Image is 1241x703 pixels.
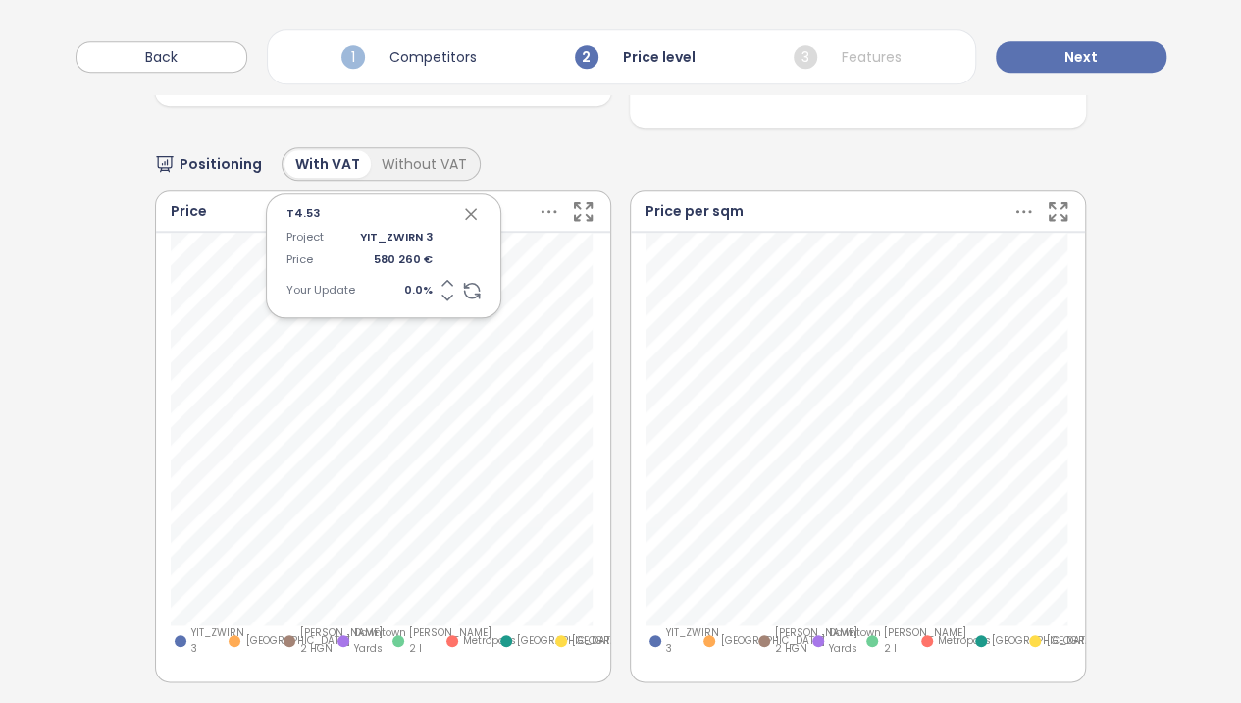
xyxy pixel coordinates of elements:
[789,40,906,74] div: Features
[145,46,178,68] span: Back
[517,633,621,649] span: [GEOGRAPHIC_DATA]
[286,205,320,223] div: T4.53
[1046,633,1150,649] span: [GEOGRAPHIC_DATA]
[883,625,965,656] span: [PERSON_NAME] 2 I
[191,625,244,656] span: YIT_ZWIRN 3
[646,200,744,222] div: Price per sqm
[76,41,247,73] button: Back
[286,251,355,269] span: Price
[794,45,817,69] span: 3
[996,41,1166,73] button: Next
[336,40,482,74] div: Competitors
[360,229,433,246] span: YIT_ZWIRN 3
[666,625,719,656] span: YIT_ZWIRN 3
[180,153,262,175] span: Positioning
[354,625,406,656] span: Downtown Yards
[171,200,207,222] div: Price
[360,251,433,269] span: 580 260 €
[938,633,991,649] span: Metropolis
[829,625,881,656] span: Downtown Yards
[775,625,857,656] span: [PERSON_NAME] 2 HGN
[570,40,700,74] div: Price level
[992,633,1096,649] span: [GEOGRAPHIC_DATA]
[1064,46,1098,68] span: Next
[575,45,598,69] span: 2
[463,633,516,649] span: Metropolis
[341,45,365,69] span: 1
[409,625,491,656] span: [PERSON_NAME] 2 I
[286,282,355,299] span: Your Update
[300,625,383,656] span: [PERSON_NAME] 2 HGN
[286,229,355,246] span: Project
[284,150,371,178] div: With VAT
[360,282,433,299] span: 0.0 %
[371,150,478,178] div: Without VAT
[572,633,676,649] span: [GEOGRAPHIC_DATA]
[245,633,349,649] span: [GEOGRAPHIC_DATA]
[720,633,824,649] span: [GEOGRAPHIC_DATA]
